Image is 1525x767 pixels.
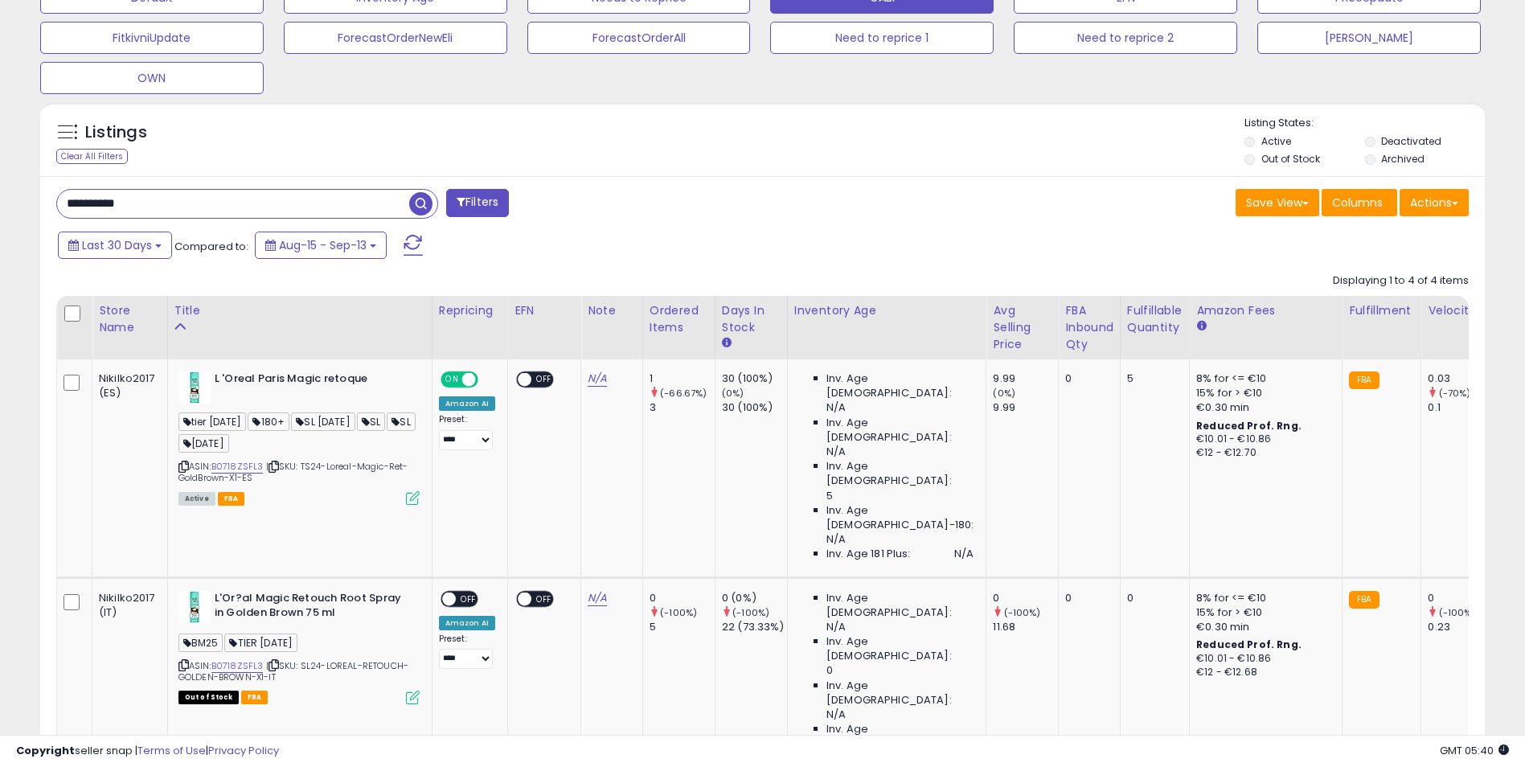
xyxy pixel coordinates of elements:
div: 0 [1065,591,1108,605]
div: 15% for > €10 [1196,605,1330,620]
span: Inv. Age [DEMOGRAPHIC_DATA]: [826,416,974,445]
span: OFF [475,373,501,387]
button: Columns [1322,189,1397,216]
div: Nikilko2017 (ES) [99,371,155,400]
a: Privacy Policy [208,743,279,758]
span: FBA [241,691,269,704]
span: All listings that are currently out of stock and unavailable for purchase on Amazon [178,691,239,704]
span: Inv. Age [DEMOGRAPHIC_DATA]: [826,371,974,400]
div: 22 (73.33%) [722,620,787,634]
div: 0 [1127,591,1177,605]
div: 0.03 [1428,371,1493,386]
a: N/A [588,590,607,606]
p: Listing States: [1244,116,1485,131]
span: SL [357,412,385,431]
div: Preset: [439,634,495,670]
div: €12 - €12.68 [1196,666,1330,679]
button: FitkivniUpdate [40,22,264,54]
span: Aug-15 - Sep-13 [279,237,367,253]
span: N/A [954,547,974,561]
div: 5 [1127,371,1177,386]
div: €10.01 - €10.86 [1196,652,1330,666]
span: Inv. Age 181 Plus: [826,547,911,561]
small: (0%) [722,387,744,400]
small: FBA [1349,371,1379,389]
a: Terms of Use [137,743,206,758]
small: FBA [1349,591,1379,609]
div: 15% for > €10 [1196,386,1330,400]
div: ASIN: [178,591,420,703]
div: Nikilko2017 (IT) [99,591,155,620]
span: All listings currently available for purchase on Amazon [178,492,215,506]
span: N/A [826,620,846,634]
button: OWN [40,62,264,94]
strong: Copyright [16,743,75,758]
small: Days In Stock. [722,336,732,351]
span: OFF [531,592,557,605]
span: 0 [826,663,833,678]
span: | SKU: TS24-Loreal-Magic-Ret-GoldBrown-X1-ES [178,460,408,484]
div: €10.01 - €10.86 [1196,433,1330,446]
div: 30 (100%) [722,371,787,386]
img: 41uWYtlKINL._SL40_.jpg [178,591,211,623]
button: Aug-15 - Sep-13 [255,232,387,259]
small: (-66.67%) [660,387,707,400]
small: (0%) [993,387,1015,400]
div: Inventory Age [794,302,979,319]
span: Inv. Age [DEMOGRAPHIC_DATA]-180: [826,503,974,532]
h5: Listings [85,121,147,144]
img: 41uWYtlKINL._SL40_.jpg [178,371,211,404]
div: €0.30 min [1196,620,1330,634]
span: | SKU: SL24-LOREAL-RETOUCH-GOLDEN-BROWN-X1-IT [178,659,409,683]
div: 8% for <= €10 [1196,591,1330,605]
div: €0.30 min [1196,400,1330,415]
div: Displaying 1 to 4 of 4 items [1333,273,1469,289]
span: ON [442,373,462,387]
div: 30 (100%) [722,400,787,415]
div: ASIN: [178,371,420,503]
div: Amazon Fees [1196,302,1335,319]
a: B0718ZSFL3 [211,460,264,474]
div: Amazon AI [439,396,495,411]
div: 1 [650,371,715,386]
button: Need to reprice 2 [1014,22,1237,54]
span: SL [DATE] [291,412,355,431]
b: Reduced Prof. Rng. [1196,638,1302,651]
div: EFN [514,302,574,319]
div: €12 - €12.70 [1196,446,1330,460]
span: Inv. Age [DEMOGRAPHIC_DATA]: [826,679,974,708]
span: OFF [531,373,557,387]
span: BM25 [178,634,223,652]
div: Velocity [1428,302,1486,319]
div: Fulfillable Quantity [1127,302,1183,336]
button: Last 30 Days [58,232,172,259]
span: Compared to: [174,239,248,254]
div: 11.68 [993,620,1058,634]
div: Title [174,302,425,319]
div: 0.1 [1428,400,1493,415]
label: Deactivated [1381,134,1441,148]
div: seller snap | | [16,744,279,759]
small: (-100%) [732,606,769,619]
small: (-70%) [1439,387,1471,400]
span: N/A [826,708,846,722]
span: FBA [218,492,245,506]
button: [PERSON_NAME] [1257,22,1481,54]
div: 0 [650,591,715,605]
a: B0718ZSFL3 [211,659,264,673]
span: 2025-10-14 05:40 GMT [1440,743,1509,758]
span: N/A [826,532,846,547]
span: 180+ [248,412,289,431]
span: TIER [DATE] [224,634,297,652]
div: 5 [650,620,715,634]
span: OFF [456,592,482,605]
div: Preset: [439,414,495,450]
div: 0 [1428,591,1493,605]
span: Inv. Age [DEMOGRAPHIC_DATA]: [826,459,974,488]
span: Inv. Age [DEMOGRAPHIC_DATA]: [826,591,974,620]
button: Save View [1236,189,1319,216]
span: Columns [1332,195,1383,211]
b: L'Or?al Magic Retouch Root Spray in Golden Brown 75 ml [215,591,410,625]
a: N/A [588,371,607,387]
span: 5 [826,489,833,503]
